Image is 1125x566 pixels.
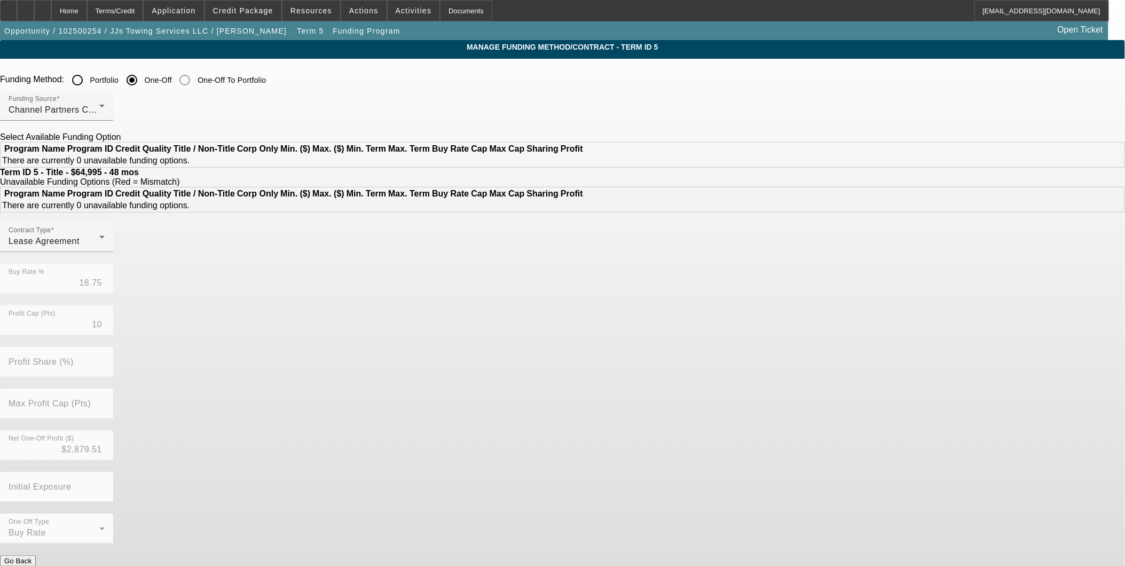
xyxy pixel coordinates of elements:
[9,518,49,525] mat-label: One-Off Type
[489,188,525,199] th: Max Cap
[280,144,311,154] th: Min. ($)
[4,27,287,35] span: Opportunity / 102500254 / JJs Towing Services LLC / [PERSON_NAME]
[67,188,114,199] th: Program ID
[9,357,74,366] mat-label: Profit Share (%)
[290,6,332,15] span: Resources
[9,237,80,246] span: Lease Agreement
[526,188,560,199] th: Sharing
[312,144,345,154] th: Max. ($)
[9,96,57,103] mat-label: Funding Source
[173,188,235,199] th: Title / Non-Title
[431,188,469,199] th: Buy Rate
[489,144,525,154] th: Max Cap
[9,482,71,491] mat-label: Initial Exposure
[560,144,584,154] th: Profit
[9,435,74,442] mat-label: Net One-Off Profit ($)
[297,27,324,35] span: Term 5
[282,1,340,21] button: Resources
[388,188,430,199] th: Max. Term
[4,188,66,199] th: Program Name
[526,144,560,154] th: Sharing
[294,21,328,41] button: Term 5
[346,188,387,199] th: Min. Term
[9,269,44,276] mat-label: Buy Rate %
[431,144,469,154] th: Buy Rate
[144,1,203,21] button: Application
[9,227,51,234] mat-label: Contract Type
[237,144,279,154] th: Corp Only
[205,1,281,21] button: Credit Package
[341,1,387,21] button: Actions
[396,6,432,15] span: Activities
[9,105,150,114] span: Channel Partners Capital LLC (EF)
[388,1,440,21] button: Activities
[471,144,488,154] th: Cap
[143,75,172,85] label: One-Off
[388,144,430,154] th: Max. Term
[1053,21,1107,39] a: Open Ticket
[560,188,584,199] th: Profit
[312,188,345,199] th: Max. ($)
[4,144,66,154] th: Program Name
[237,188,279,199] th: Corp Only
[115,177,177,186] span: Red = Mismatch
[280,188,311,199] th: Min. ($)
[9,310,56,317] mat-label: Profit Cap (Pts)
[173,144,235,154] th: Title / Non-Title
[88,75,119,85] label: Portfolio
[9,399,91,408] mat-label: Max Profit Cap (Pts)
[115,144,172,154] th: Credit Quality
[346,144,387,154] th: Min. Term
[213,6,273,15] span: Credit Package
[333,27,400,35] span: Funding Program
[8,43,1117,51] span: Manage Funding Method/Contract - Term ID 5
[330,21,403,41] button: Funding Program
[2,155,586,166] td: There are currently 0 unavailable funding options.
[349,6,379,15] span: Actions
[115,188,172,199] th: Credit Quality
[152,6,195,15] span: Application
[471,188,488,199] th: Cap
[2,200,584,211] td: There are currently 0 unavailable funding options.
[67,144,114,154] th: Program ID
